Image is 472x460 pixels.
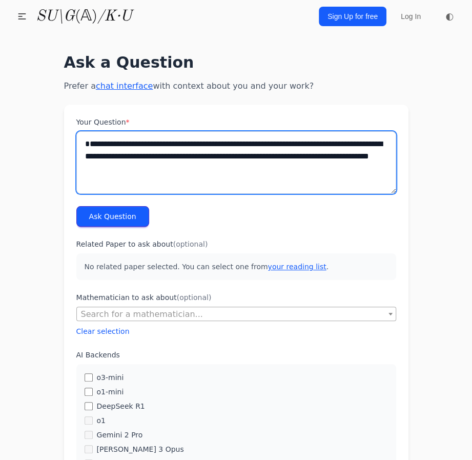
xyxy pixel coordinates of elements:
p: Prefer a with context about you and your work? [64,80,408,92]
label: Mathematician to ask about [76,292,396,303]
i: /K·U [97,9,132,24]
button: ◐ [439,6,460,27]
label: o3-mini [97,372,124,383]
label: o1 [97,415,106,426]
label: [PERSON_NAME] 3 Opus [97,444,184,454]
span: (optional) [173,240,208,248]
a: Sign Up for free [319,7,386,26]
i: SU\G [36,9,75,24]
label: Your Question [76,117,396,127]
a: your reading list [268,263,326,271]
label: o1-mini [97,387,124,397]
span: (optional) [177,293,212,302]
span: ◐ [445,12,454,21]
p: No related paper selected. You can select one from . [76,253,396,280]
span: Search for a mathematician... [77,307,396,322]
label: AI Backends [76,350,396,360]
label: Related Paper to ask about [76,239,396,249]
label: DeepSeek R1 [97,401,145,411]
a: SU\G(𝔸)/K·U [36,7,132,26]
a: Log In [395,7,427,26]
h1: Ask a Question [64,53,408,72]
span: Search for a mathematician... [81,309,203,319]
span: Search for a mathematician... [76,307,396,321]
label: Gemini 2 Pro [97,430,143,440]
button: Ask Question [76,206,149,227]
a: chat interface [96,81,153,91]
button: Clear selection [76,326,130,336]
